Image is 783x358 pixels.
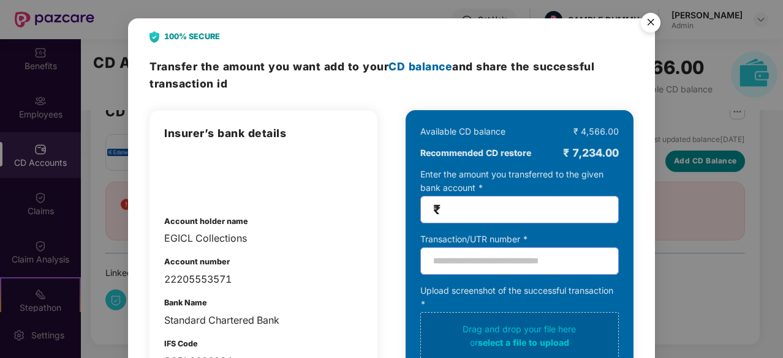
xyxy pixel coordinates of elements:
[164,257,230,266] b: Account number
[478,337,569,348] span: select a file to upload
[164,217,248,226] b: Account holder name
[634,7,668,42] img: svg+xml;base64,PHN2ZyB4bWxucz0iaHR0cDovL3d3dy53My5vcmcvMjAwMC9zdmciIHdpZHRoPSI1NiIgaGVpZ2h0PSI1Ni...
[420,125,505,138] div: Available CD balance
[164,313,363,328] div: Standard Chartered Bank
[433,203,441,217] span: ₹
[164,231,363,246] div: EGICL Collections
[164,125,363,142] h3: Insurer’s bank details
[164,298,207,307] b: Bank Name
[149,31,159,43] img: svg+xml;base64,PHN2ZyB4bWxucz0iaHR0cDovL3d3dy53My5vcmcvMjAwMC9zdmciIHdpZHRoPSIyNCIgaGVpZ2h0PSIyOC...
[634,7,667,40] button: Close
[420,168,619,223] div: Enter the amount you transferred to the given bank account *
[164,339,198,348] b: IFS Code
[164,272,363,287] div: 22205553571
[164,154,228,197] img: integrations
[268,60,452,73] span: you want add to your
[149,58,634,92] h3: Transfer the amount and share the successful transaction id
[573,125,619,138] div: ₹ 4,566.00
[563,144,619,162] div: ₹ 7,234.00
[164,31,220,43] b: 100% SECURE
[420,233,619,246] div: Transaction/UTR number *
[425,336,614,349] div: or
[388,60,452,73] span: CD balance
[420,146,531,160] b: Recommended CD restore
